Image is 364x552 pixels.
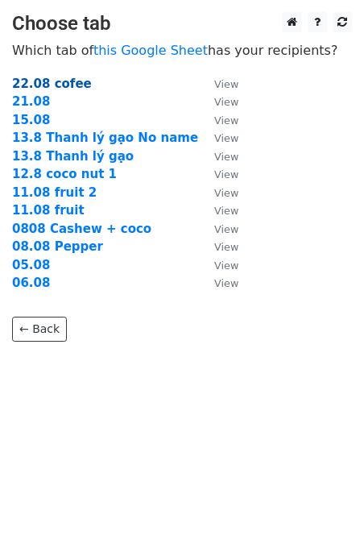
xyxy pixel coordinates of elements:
iframe: Chat Widget [283,475,364,552]
a: View [198,113,238,127]
a: 05.08 [12,258,50,272]
a: 12.8 coco nut 1 [12,167,117,181]
a: View [198,94,238,109]
a: View [198,167,238,181]
small: View [214,168,238,181]
a: 13.8 Thanh lý gạo [12,149,134,164]
a: View [198,77,238,91]
small: View [214,151,238,163]
a: View [198,258,238,272]
small: View [214,132,238,144]
small: View [214,259,238,272]
a: 15.08 [12,113,50,127]
a: View [198,185,238,200]
a: 21.08 [12,94,50,109]
a: 11.08 fruit [12,203,85,218]
a: View [198,222,238,236]
a: View [198,203,238,218]
a: View [198,276,238,290]
a: 0808 Cashew + coco [12,222,151,236]
a: 13.8 Thanh lý gạo No name [12,131,198,145]
h3: Choose tab [12,12,352,35]
small: View [214,96,238,108]
a: View [198,149,238,164]
p: Which tab of has your recipients? [12,42,352,59]
small: View [214,205,238,217]
small: View [214,223,238,235]
a: 06.08 [12,276,50,290]
small: View [214,241,238,253]
small: View [214,78,238,90]
a: View [198,239,238,254]
a: 08.08 Pepper [12,239,103,254]
a: 22.08 cofee [12,77,92,91]
a: View [198,131,238,145]
a: ← Back [12,317,67,342]
small: View [214,277,238,289]
small: View [214,114,238,127]
a: 11.08 fruit 2 [12,185,97,200]
a: this Google Sheet [93,43,208,58]
small: View [214,187,238,199]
